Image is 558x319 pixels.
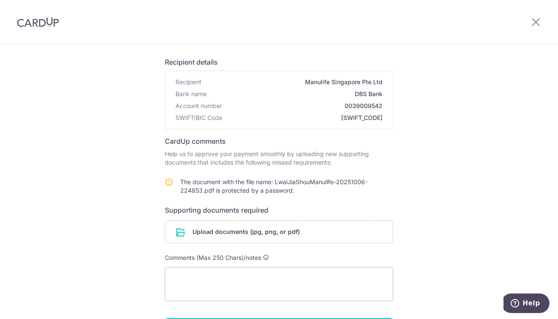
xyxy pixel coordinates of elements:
h6: Recipient details [165,57,393,67]
img: CardUp [17,17,59,27]
span: SWIFT/BIC Code [175,114,222,122]
div: Upload documents (jpg, png, or pdf) [165,220,393,243]
span: [SWIFT_CODE] [226,114,383,122]
span: DBS Bank [210,90,383,98]
span: Manulife Singapore Pte Ltd [205,78,383,86]
span: Bank name [175,90,207,98]
span: 0039009542 [225,102,383,110]
h6: CardUp comments [165,136,393,146]
span: Recipient [175,78,201,86]
h6: Supporting documents required [165,205,393,215]
p: Help us to approve your payment smoothly by uploading new supporting documents that includes the ... [165,150,393,167]
span: Account number [175,102,222,110]
span: Comments (Max 250 Chars)/notes [165,254,261,261]
span: The document with the file name: LwaiJiaShouManulife-20251006-224853.pdf is protected by a password. [180,178,368,194]
iframe: Opens a widget where you can find more information [503,293,549,315]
